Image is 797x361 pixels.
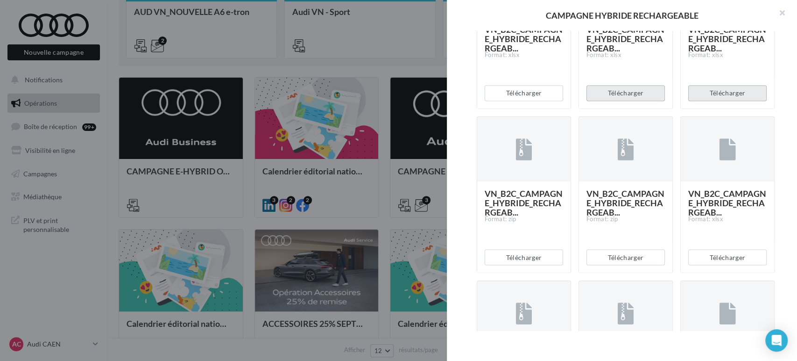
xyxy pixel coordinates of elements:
[688,24,766,53] span: VN_B2C_CAMPAGNE_HYBRIDE_RECHARGEAB...
[462,11,782,20] div: CAMPAGNE HYBRIDE RECHARGEABLE
[485,51,563,59] div: Format: xlsx
[586,188,664,217] span: VN_B2C_CAMPAGNE_HYBRIDE_RECHARGEAB...
[688,85,767,101] button: Télécharger
[688,51,767,59] div: Format: xlsx
[586,85,665,101] button: Télécharger
[485,24,563,53] span: VN_B2C_CAMPAGNE_HYBRIDE_RECHARGEAB...
[485,215,563,224] div: Format: zip
[688,215,767,224] div: Format: xlsx
[688,188,766,217] span: VN_B2C_CAMPAGNE_HYBRIDE_RECHARGEAB...
[586,249,665,265] button: Télécharger
[586,24,664,53] span: VN_B2C_CAMPAGNE_HYBRIDE_RECHARGEAB...
[485,85,563,101] button: Télécharger
[586,51,665,59] div: Format: xlsx
[485,249,563,265] button: Télécharger
[586,215,665,224] div: Format: zip
[688,249,767,265] button: Télécharger
[485,188,563,217] span: VN_B2C_CAMPAGNE_HYBRIDE_RECHARGEAB...
[765,329,788,352] div: Open Intercom Messenger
